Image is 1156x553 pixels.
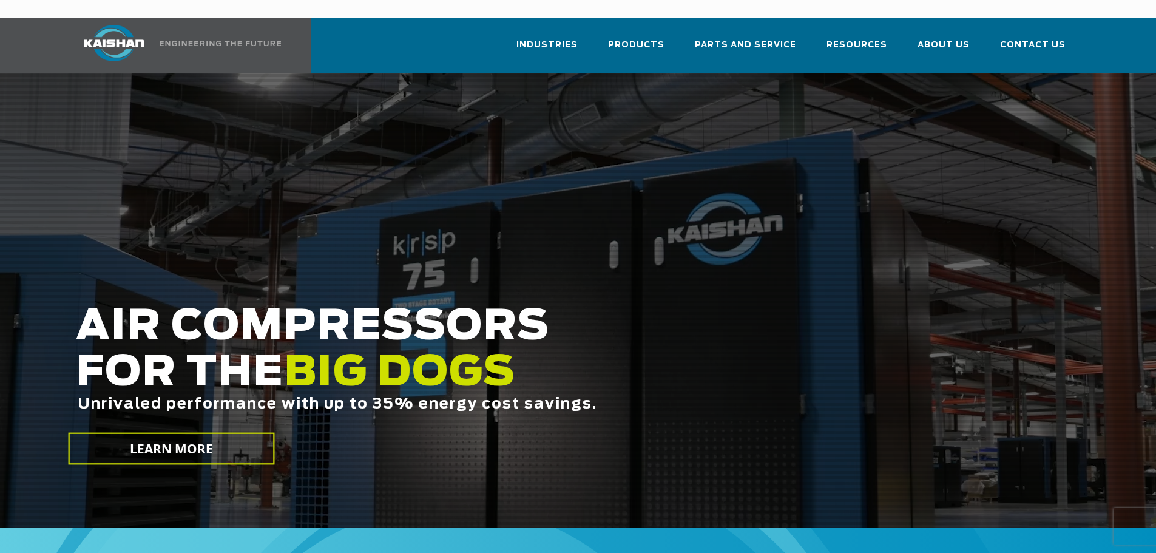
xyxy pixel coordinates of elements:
a: Parts and Service [695,29,796,70]
h2: AIR COMPRESSORS FOR THE [76,304,911,450]
span: Unrivaled performance with up to 35% energy cost savings. [78,397,597,412]
a: Products [608,29,664,70]
a: Resources [826,29,887,70]
span: Products [608,38,664,52]
span: Resources [826,38,887,52]
span: About Us [918,38,970,52]
a: LEARN MORE [68,433,274,465]
img: Engineering the future [160,41,281,46]
span: Parts and Service [695,38,796,52]
span: Contact Us [1000,38,1066,52]
a: Contact Us [1000,29,1066,70]
a: Industries [516,29,578,70]
span: BIG DOGS [284,353,516,394]
a: About Us [918,29,970,70]
a: Kaishan USA [69,18,283,73]
img: kaishan logo [69,25,160,61]
span: Industries [516,38,578,52]
span: LEARN MORE [129,440,213,458]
